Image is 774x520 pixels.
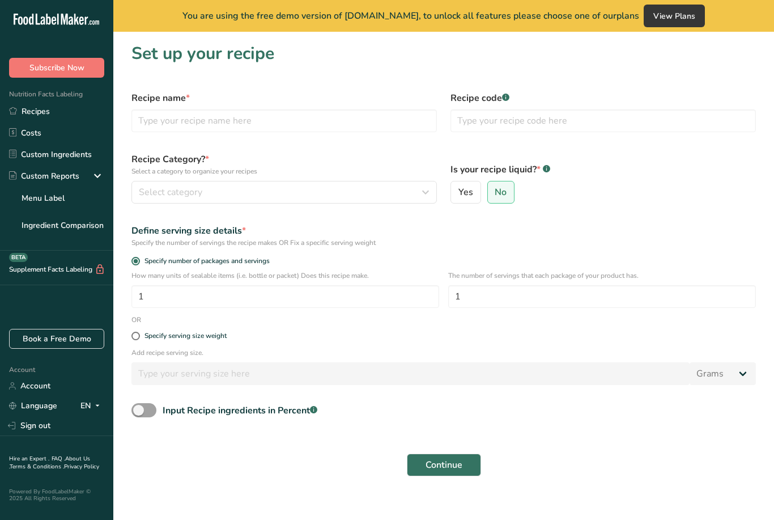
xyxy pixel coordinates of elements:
a: Terms & Conditions . [10,463,64,471]
button: Select category [131,181,437,204]
button: Subscribe Now [9,58,104,78]
span: View Plans [653,11,695,22]
label: Is your recipe liquid? [450,163,756,176]
span: You are using the free demo version of [DOMAIN_NAME], to unlock all features please choose one of... [182,9,639,23]
a: Language [9,396,57,416]
div: BETA [9,253,28,262]
div: Specify serving size weight [144,332,227,340]
span: Continue [426,458,462,472]
div: Input Recipe ingredients in Percent [163,404,317,417]
span: Select category [139,185,202,199]
a: FAQ . [52,455,65,463]
button: View Plans [644,5,705,27]
a: Book a Free Demo [9,329,104,349]
div: OR [125,315,148,325]
a: Hire an Expert . [9,455,49,463]
span: Yes [458,187,473,198]
label: Recipe Category? [131,153,437,176]
span: plans [616,10,639,22]
label: Recipe code [450,91,756,105]
label: Recipe name [131,91,437,105]
div: Define serving size details [131,224,756,238]
h1: Set up your recipe [131,41,756,66]
div: EN [80,399,104,413]
span: No [495,187,507,198]
div: Powered By FoodLabelMaker © 2025 All Rights Reserved [9,488,104,502]
span: Subscribe Now [29,62,84,74]
input: Type your serving size here [131,362,690,385]
a: Privacy Policy [64,463,99,471]
p: How many units of sealable items (i.e. bottle or packet) Does this recipe make. [131,270,439,281]
p: The number of servings that each package of your product has. [448,270,756,281]
input: Type your recipe code here [450,109,756,132]
div: Custom Reports [9,170,79,182]
div: Specify the number of servings the recipe makes OR Fix a specific serving weight [131,238,756,248]
p: Add recipe serving size. [131,348,756,358]
a: About Us . [9,455,90,471]
button: Continue [407,454,481,476]
input: Type your recipe name here [131,109,437,132]
p: Select a category to organize your recipes [131,166,437,176]
span: Specify number of packages and servings [140,257,270,265]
